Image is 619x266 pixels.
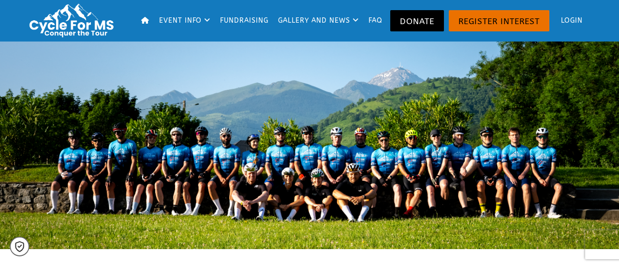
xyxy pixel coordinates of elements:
a: Login [552,5,587,37]
img: Logo [25,2,122,39]
a: Register Interest [449,10,549,31]
a: Donate [390,10,444,31]
a: Cookie settings [10,237,29,256]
